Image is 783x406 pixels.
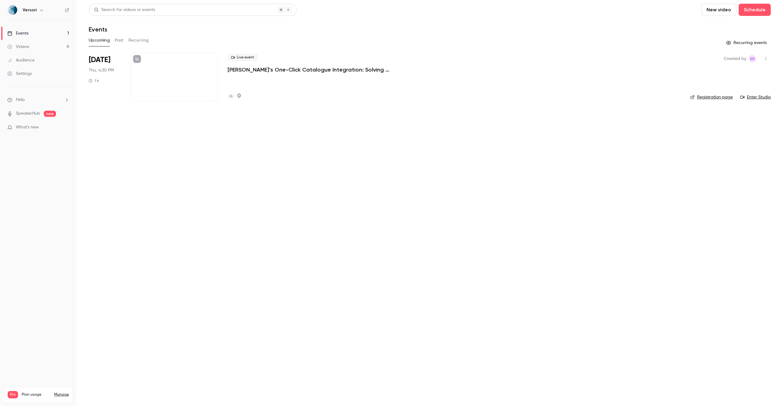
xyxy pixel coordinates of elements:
button: Recurring events [723,38,771,48]
a: SpeakerHub [16,110,40,117]
button: Past [115,35,124,45]
span: Thu, 4:30 PM [89,67,114,73]
span: Created by [724,55,746,62]
button: Upcoming [89,35,110,45]
button: New video [701,4,736,16]
div: Videos [7,44,29,50]
a: Manage [54,392,69,397]
div: 1 h [89,78,99,83]
li: help-dropdown-opener [7,97,69,103]
div: Search for videos or events [94,7,155,13]
div: Sep 11 Thu, 4:30 PM (Europe/London) [89,53,121,102]
a: 0 [228,92,241,100]
h6: Versori [23,7,37,13]
span: What's new [16,124,39,131]
div: Settings [7,71,32,77]
span: Plan usage [22,392,50,397]
h1: Events [89,26,107,33]
span: Help [16,97,25,103]
a: [PERSON_NAME]’s One-Click Catalogue Integration: Solving Marketplace Data Challenges at Scale [228,66,411,73]
iframe: Noticeable Trigger [62,125,69,130]
span: Sophie Burgess [749,55,756,62]
button: Schedule [739,4,771,16]
img: Versori [8,5,17,15]
h4: 0 [237,92,241,100]
a: Registration page [690,94,733,100]
div: Events [7,30,28,36]
span: SB [750,55,755,62]
span: [DATE] [89,55,110,65]
div: Audience [7,57,35,63]
span: Pro [8,391,18,398]
button: Recurring [128,35,149,45]
span: Live event [228,54,258,61]
a: Enter Studio [740,94,771,100]
span: new [44,111,56,117]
